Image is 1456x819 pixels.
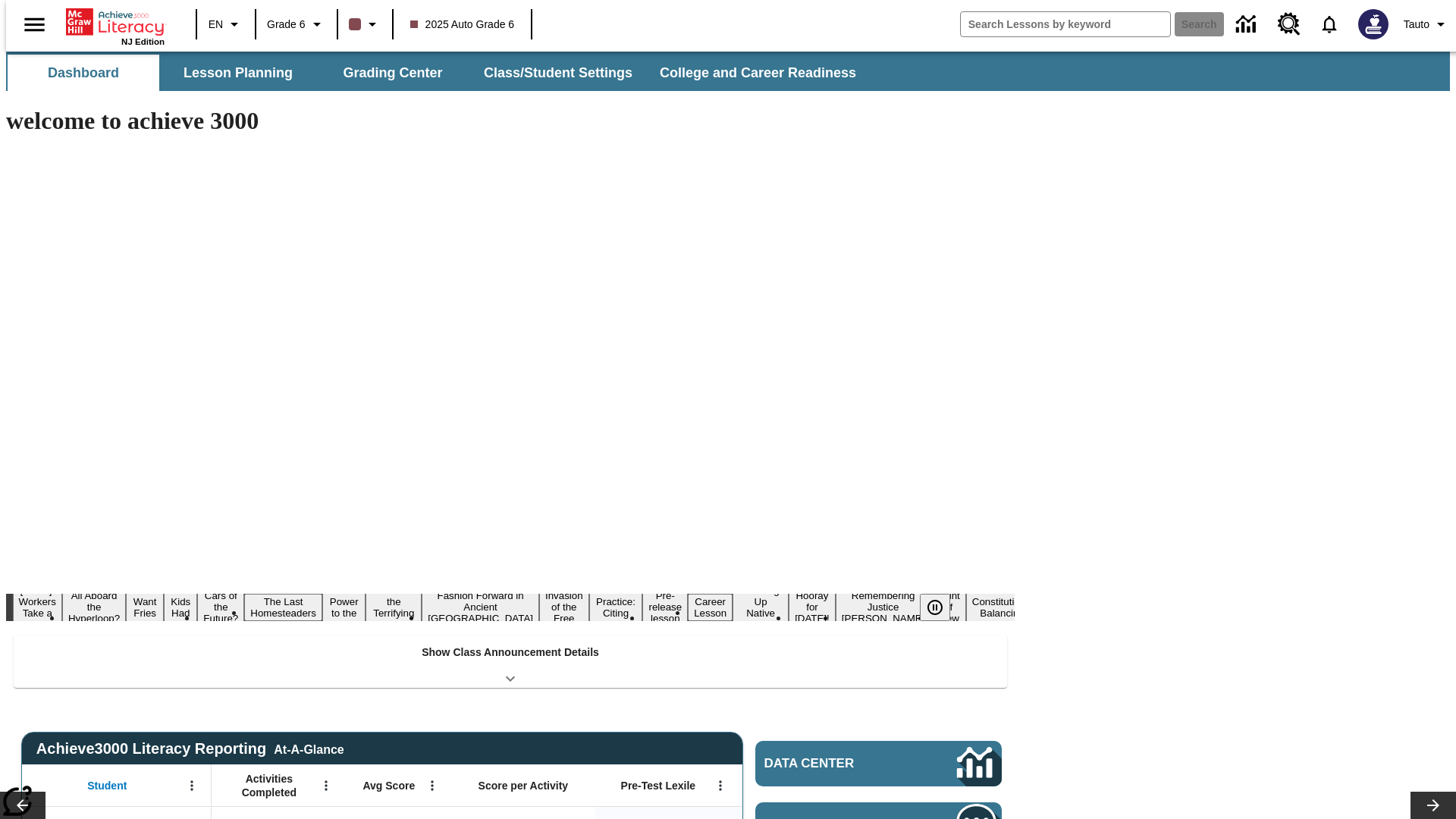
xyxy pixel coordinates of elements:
button: Pause [920,594,950,621]
span: EN [209,17,223,33]
div: Show Class Announcement Details [14,635,1007,688]
button: College and Career Readiness [648,55,868,91]
div: Home [66,5,165,46]
button: Slide 2 All Aboard the Hyperloop? [62,588,126,626]
button: Slide 16 Remembering Justice O'Connor [836,588,931,626]
button: Profile/Settings [1398,11,1456,38]
p: Show Class Announcement Details [422,645,599,661]
a: Resource Center, Will open in new tab [1269,4,1310,45]
button: Slide 6 The Last Homesteaders [244,594,322,621]
span: Pre-Test Lexile [621,779,696,792]
span: Grade 6 [267,17,306,33]
div: SubNavbar [6,52,1450,91]
button: Slide 9 Fashion Forward in Ancient Rome [422,588,539,626]
button: Slide 5 Cars of the Future? [197,588,244,626]
button: Language: EN, Select a language [202,11,250,38]
button: Grading Center [317,55,469,91]
button: Slide 11 Mixed Practice: Citing Evidence [589,582,643,632]
button: Slide 15 Hooray for Constitution Day! [789,588,836,626]
button: Open Menu [315,774,337,797]
span: Data Center [764,756,906,771]
button: Lesson carousel, Next [1410,792,1456,819]
button: Open side menu [12,2,57,47]
button: Slide 3 Do You Want Fries With That? [126,571,164,644]
button: Grade: Grade 6, Select a grade [261,11,332,38]
button: Lesson Planning [162,55,314,91]
button: Slide 8 Attack of the Terrifying Tomatoes [366,582,422,632]
span: NJ Edition [121,37,165,46]
span: Tauto [1404,17,1429,33]
button: Slide 13 Career Lesson [688,594,733,621]
a: Data Center [1227,4,1269,45]
button: Slide 1 Labor Day: Workers Take a Stand [13,582,62,632]
span: Activities Completed [219,772,319,799]
a: Notifications [1310,5,1349,44]
button: Slide 7 Solar Power to the People [322,582,366,632]
button: Open Menu [180,774,203,797]
span: Achieve3000 Literacy Reporting [36,740,344,758]
input: search field [961,12,1170,36]
h1: welcome to achieve 3000 [6,107,1015,135]
a: Home [66,7,165,37]
span: 2025 Auto Grade 6 [410,17,515,33]
button: Class/Student Settings [472,55,645,91]
button: Slide 4 Dirty Jobs Kids Had To Do [164,571,197,644]
img: Avatar [1358,9,1389,39]
button: Open Menu [709,774,732,797]
button: Slide 14 Cooking Up Native Traditions [733,582,789,632]
span: Score per Activity [479,779,569,792]
a: Data Center [755,741,1002,786]
span: Student [87,779,127,792]
button: Slide 10 The Invasion of the Free CD [539,576,589,638]
div: Pause [920,594,965,621]
button: Open Menu [421,774,444,797]
button: Slide 18 The Constitution's Balancing Act [966,582,1039,632]
button: Dashboard [8,55,159,91]
button: Class color is dark brown. Change class color [343,11,388,38]
button: Select a new avatar [1349,5,1398,44]
div: SubNavbar [6,55,870,91]
button: Slide 12 Pre-release lesson [642,588,688,626]
div: At-A-Glance [274,740,344,757]
span: Avg Score [362,779,415,792]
